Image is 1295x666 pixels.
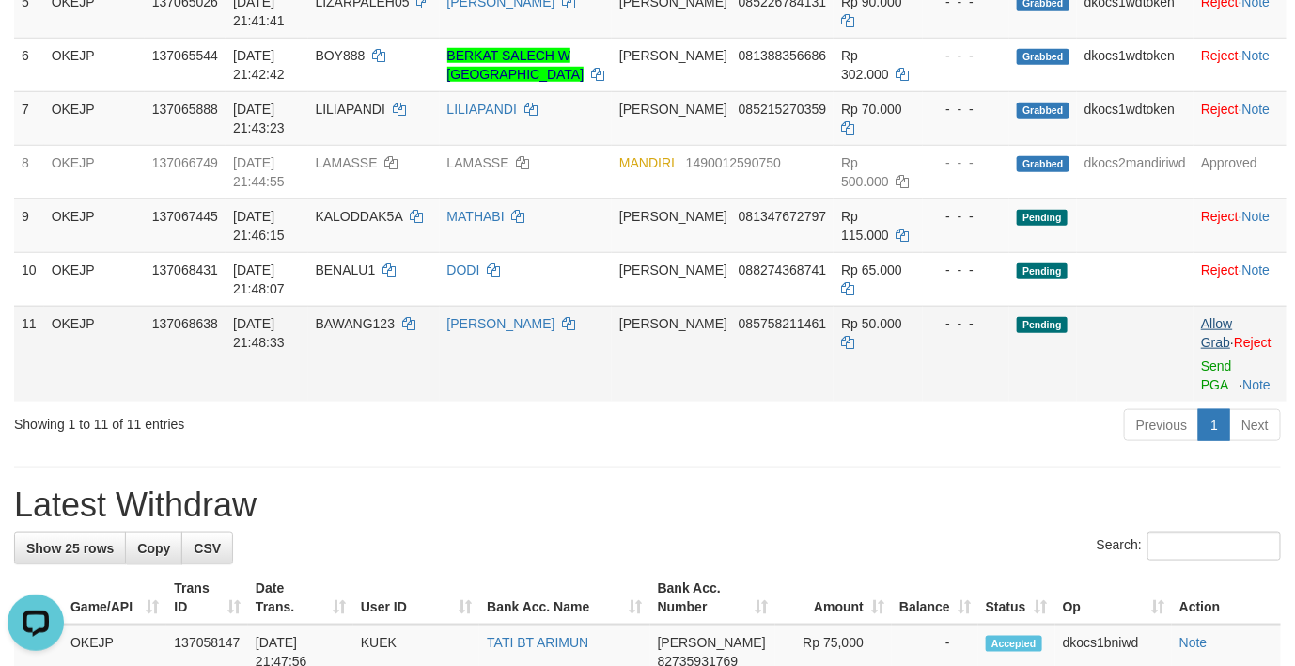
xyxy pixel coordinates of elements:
[1201,262,1239,277] a: Reject
[1017,49,1069,65] span: Grabbed
[1077,38,1194,91] td: dkocs1wdtoken
[316,48,366,63] span: BOY888
[739,48,826,63] span: Copy 081388356686 to clipboard
[1201,209,1239,224] a: Reject
[1077,91,1194,145] td: dkocs1wdtoken
[14,571,63,625] th: ID: activate to sort column descending
[930,153,1002,172] div: - - -
[930,46,1002,65] div: - - -
[233,155,285,189] span: [DATE] 21:44:55
[152,155,218,170] span: 137066749
[1055,571,1172,625] th: Op: activate to sort column ascending
[152,316,218,331] span: 137068638
[650,571,775,625] th: Bank Acc. Number: activate to sort column ascending
[447,316,555,331] a: [PERSON_NAME]
[166,571,248,625] th: Trans ID: activate to sort column ascending
[14,252,44,306] td: 10
[479,571,649,625] th: Bank Acc. Name: activate to sort column ascending
[233,48,285,82] span: [DATE] 21:42:42
[14,145,44,198] td: 8
[14,306,44,402] td: 11
[233,262,285,296] span: [DATE] 21:48:07
[1017,156,1069,172] span: Grabbed
[137,541,170,556] span: Copy
[1124,409,1199,441] a: Previous
[1234,335,1272,350] a: Reject
[44,91,145,145] td: OKEJP
[44,145,145,198] td: OKEJP
[930,207,1002,226] div: - - -
[152,209,218,224] span: 137067445
[1194,145,1287,198] td: Approved
[1077,145,1194,198] td: dkocs2mandiriwd
[1201,316,1232,350] a: Allow Grab
[1179,635,1208,650] a: Note
[233,316,285,350] span: [DATE] 21:48:33
[1147,532,1281,561] input: Search:
[1201,102,1239,117] a: Reject
[14,407,525,434] div: Showing 1 to 11 of 11 entries
[181,532,233,564] a: CSV
[316,155,378,170] span: LAMASSE
[930,314,1002,333] div: - - -
[233,102,285,135] span: [DATE] 21:43:23
[1201,48,1239,63] a: Reject
[686,155,781,170] span: Copy 1490012590750 to clipboard
[14,198,44,252] td: 9
[63,571,166,625] th: Game/API: activate to sort column ascending
[930,261,1002,279] div: - - -
[1242,48,1271,63] a: Note
[739,316,826,331] span: Copy 085758211461 to clipboard
[841,316,902,331] span: Rp 50.000
[1194,38,1287,91] td: ·
[1172,571,1281,625] th: Action
[1242,209,1271,224] a: Note
[1242,262,1271,277] a: Note
[1198,409,1230,441] a: 1
[1017,103,1069,119] span: Grabbed
[619,155,675,170] span: MANDIRI
[1243,377,1272,392] a: Note
[1017,317,1068,333] span: Pending
[14,91,44,145] td: 7
[194,541,221,556] span: CSV
[619,48,727,63] span: [PERSON_NAME]
[619,102,727,117] span: [PERSON_NAME]
[447,262,480,277] a: DODI
[1229,409,1281,441] a: Next
[44,38,145,91] td: OKEJP
[1194,252,1287,306] td: ·
[14,38,44,91] td: 6
[353,571,479,625] th: User ID: activate to sort column ascending
[447,102,517,117] a: LILIAPANDI
[44,306,145,402] td: OKEJP
[152,48,218,63] span: 137065544
[1201,316,1234,350] span: ·
[978,571,1055,625] th: Status: activate to sort column ascending
[233,209,285,243] span: [DATE] 21:46:15
[986,636,1042,652] span: Accepted
[316,102,385,117] span: LILIAPANDI
[1097,532,1281,561] label: Search:
[841,262,902,277] span: Rp 65.000
[125,532,182,564] a: Copy
[841,155,889,189] span: Rp 500.000
[8,8,64,64] button: Open LiveChat chat widget
[487,635,588,650] a: TATI BT ARIMUN
[1194,198,1287,252] td: ·
[14,486,1281,524] h1: Latest Withdraw
[1194,91,1287,145] td: ·
[44,198,145,252] td: OKEJP
[447,48,585,82] a: BERKAT SALECH W [GEOGRAPHIC_DATA]
[775,571,892,625] th: Amount: activate to sort column ascending
[152,102,218,117] span: 137065888
[892,571,978,625] th: Balance: activate to sort column ascending
[316,316,396,331] span: BAWANG123
[658,635,766,650] span: [PERSON_NAME]
[447,209,505,224] a: MATHABI
[841,209,889,243] span: Rp 115.000
[930,100,1002,119] div: - - -
[1242,102,1271,117] a: Note
[316,262,376,277] span: BENALU1
[619,262,727,277] span: [PERSON_NAME]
